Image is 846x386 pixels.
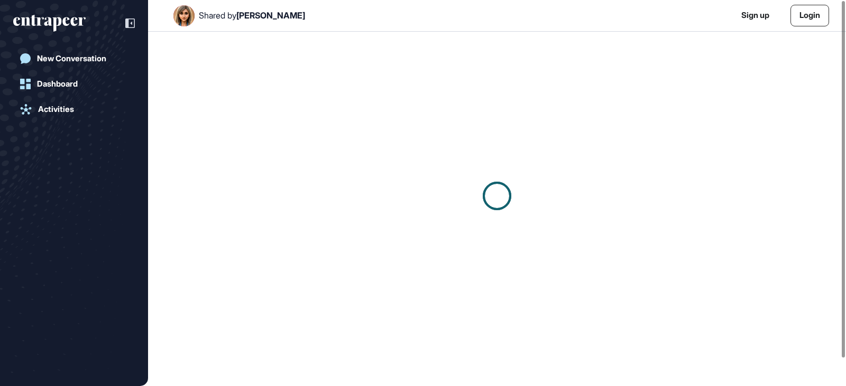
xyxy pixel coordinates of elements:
div: entrapeer-logo [13,15,86,32]
a: Login [790,5,829,26]
div: New Conversation [37,54,106,63]
div: Activities [38,105,74,114]
div: Dashboard [37,79,78,89]
div: Shared by [199,11,305,21]
img: User Image [173,5,195,26]
a: Sign up [741,10,769,22]
span: [PERSON_NAME] [236,10,305,21]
